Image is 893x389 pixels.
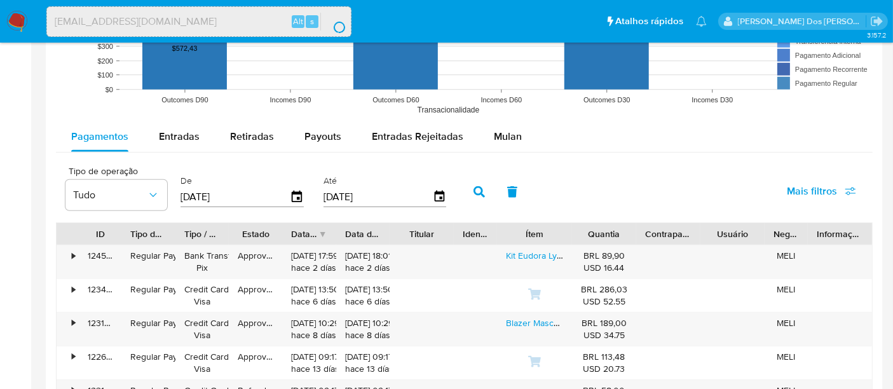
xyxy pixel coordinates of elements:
[696,16,707,27] a: Notificações
[870,15,883,28] a: Sair
[310,15,314,27] span: s
[867,30,887,40] span: 3.157.2
[47,13,351,30] input: Pesquise usuários ou casos...
[738,15,866,27] p: renato.lopes@mercadopago.com.br
[615,15,683,28] span: Atalhos rápidos
[320,13,346,31] button: search-icon
[293,15,303,27] span: Alt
